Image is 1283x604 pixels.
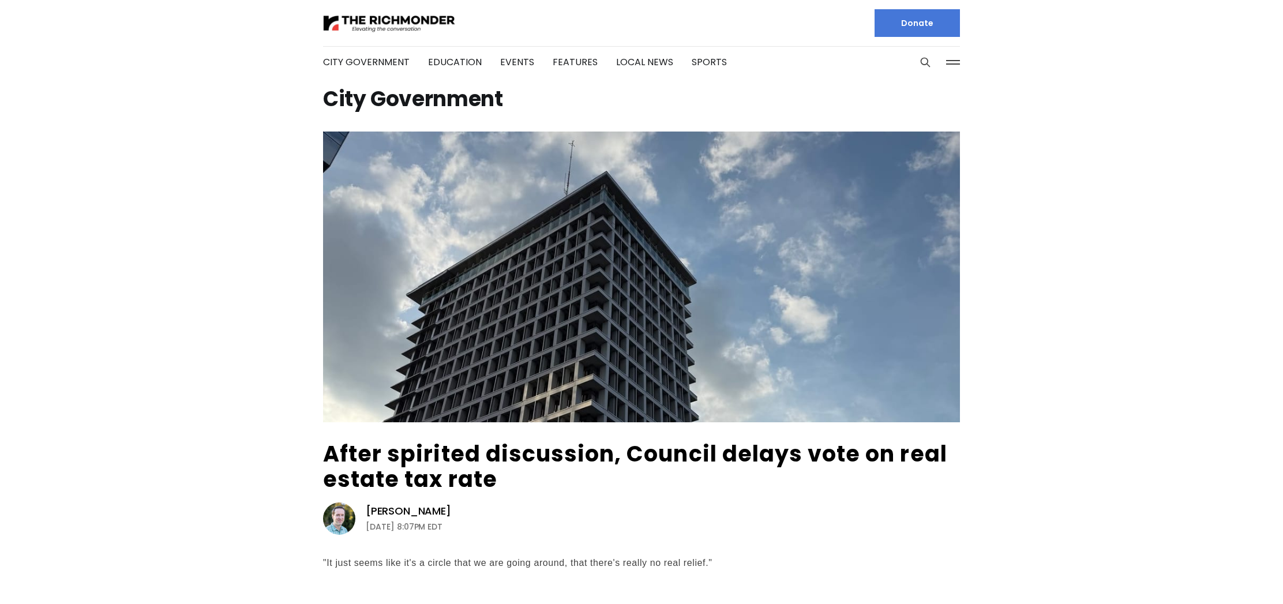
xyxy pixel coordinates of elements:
a: Events [500,55,534,69]
a: City Government [323,55,410,69]
button: Search this site [917,54,934,71]
a: Features [553,55,598,69]
a: [PERSON_NAME] [366,504,451,518]
a: Education [428,55,482,69]
iframe: portal-trigger [1185,547,1283,604]
img: The Richmonder [323,13,456,33]
a: Sports [692,55,727,69]
a: Local News [616,55,673,69]
time: [DATE] 8:07PM EDT [366,520,442,534]
img: Michael Phillips [323,502,355,535]
a: After spirited discussion, Council delays vote on real estate tax rate [323,438,947,494]
div: "It just seems like it's a circle that we are going around, that there's really no real relief." [323,557,960,569]
h1: City Government [323,90,960,108]
a: Donate [875,9,960,37]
